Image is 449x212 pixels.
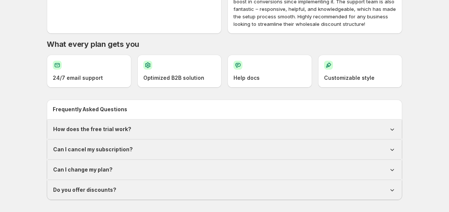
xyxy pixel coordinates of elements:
[47,40,402,49] h2: What every plan gets you
[53,186,116,194] h1: Do you offer discounts?
[53,166,113,173] h1: Can I change my plan?
[53,74,125,82] p: 24/7 email support
[53,125,131,133] h1: How does the free trial work?
[324,74,397,82] p: Customizable style
[53,106,396,113] h2: Frequently Asked Questions
[233,74,306,82] p: Help docs
[53,146,133,153] h1: Can I cancel my subscription?
[143,74,216,82] p: Optimized B2B solution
